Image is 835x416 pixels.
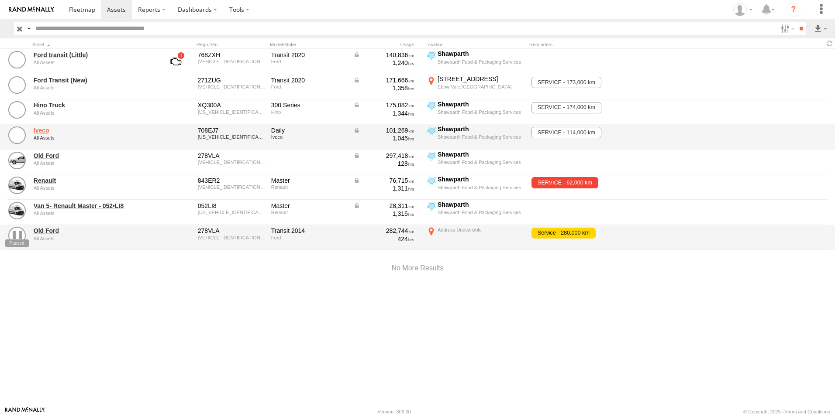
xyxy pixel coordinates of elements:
a: View Asset Details [8,51,26,68]
div: Shawparth [438,175,524,183]
div: 424 [353,235,414,243]
div: Shawparth Food & Packaging Services [438,59,524,65]
div: Renault [271,184,347,190]
div: 1,358 [353,84,414,92]
div: Hino [271,109,347,115]
div: WF0XXXTTGXEY56137 [198,235,265,240]
div: © Copyright 2025 - [743,409,830,414]
a: View Asset Details [8,202,26,219]
div: 052LI8 [198,202,265,210]
a: Ford Transit (New) [34,76,153,84]
div: 1,311 [353,184,414,192]
label: Export results as... [813,22,828,35]
a: Old Ford [34,152,153,160]
div: Ebbw Vale,[GEOGRAPHIC_DATA] [438,84,524,90]
div: [STREET_ADDRESS] [438,75,524,83]
div: Shawparth [438,100,524,108]
div: JHHUCS5F30K035764 [198,109,265,115]
div: Data from Vehicle CANbus [353,177,414,184]
span: Service - 280,000 km [531,228,595,239]
div: Shawparth [438,150,524,158]
div: XQ300A [198,101,265,109]
div: 1,045 [353,134,414,142]
label: Click to View Current Location [425,226,526,249]
span: SERVICE - 114,000 km [531,127,601,138]
div: Transit 2020 [271,76,347,84]
div: Master [271,202,347,210]
div: 1,240 [353,59,414,67]
div: Daily [271,126,347,134]
div: VF1MAFFVHN0843447 [198,184,265,190]
div: Data from Vehicle CANbus [353,101,414,109]
div: Shawparth Food & Packaging Services [438,134,524,140]
div: undefined [34,135,153,140]
label: Click to View Current Location [425,175,526,199]
a: View Asset Details [8,126,26,144]
span: SERVICE - 173,000 km [531,77,601,88]
div: Usage [352,41,422,48]
span: SERVICE - 62,000 km [531,177,598,188]
div: 282,744 [353,227,414,235]
i: ? [787,3,800,17]
div: Version: 306.00 [378,409,411,414]
div: 278VLA [198,227,265,235]
div: 300 Series [271,101,347,109]
div: 768ZXH [198,51,265,59]
div: WF0EXXTTRELA27388 [198,59,265,64]
div: undefined [34,236,153,241]
label: Click to View Current Location [425,201,526,224]
div: Rego./Vin [197,41,266,48]
a: View Asset Details [8,152,26,169]
span: SERVICE - 174,000 km [531,102,601,113]
div: undefined [34,110,153,116]
a: Old Ford [34,227,153,235]
a: View Asset Details [8,177,26,194]
div: Location [425,41,526,48]
div: Ford [271,59,347,64]
div: Shawparth [438,50,524,58]
div: 271ZUG [198,76,265,84]
div: Renault [271,210,347,215]
div: 278VLA [198,152,265,160]
label: Click to View Current Location [425,50,526,73]
a: View Asset with Fault/s [159,51,192,72]
div: undefined [34,211,153,216]
div: Reminders [529,41,669,48]
div: undefined [34,60,153,65]
div: Shawparth Food & Packaging Services [438,209,524,215]
div: WF0XXXTTGXEY56137 [198,160,265,165]
div: Data from Vehicle CANbus [353,126,414,134]
div: Ford [271,84,347,89]
div: undefined [34,85,153,90]
a: View Asset Details [8,101,26,119]
a: Iveco [34,126,153,134]
div: 708EJ7 [198,126,265,134]
label: Click to View Current Location [425,150,526,174]
a: Hino Truck [34,101,153,109]
label: Click to View Current Location [425,75,526,99]
a: Renault [34,177,153,184]
div: Shawparth Food & Packaging Services [438,184,524,191]
a: Ford transit (Little) [34,51,153,59]
label: Click to View Current Location [425,125,526,149]
div: Model/Make [270,41,348,48]
span: Refresh [825,39,835,48]
div: 128 [353,160,414,167]
div: ZCFCG35A805468985 [198,134,265,140]
a: Van 5- Renault Master - 052•LI8 [34,202,153,210]
a: Visit our Website [5,407,45,416]
div: Data from Vehicle CANbus [353,152,414,160]
div: Shawparth Food & Packaging Services [438,159,524,165]
label: Search Query [25,22,32,35]
a: View Asset Details [8,227,26,244]
div: 843ER2 [198,177,265,184]
div: Shawparth [438,125,524,133]
div: Data from Vehicle CANbus [353,76,414,84]
div: Click to Sort [32,41,155,48]
div: 1,315 [353,210,414,218]
label: Search Filter Options [777,22,796,35]
div: undefined [34,185,153,191]
div: 1,344 [353,109,414,117]
div: undefined [34,160,153,166]
a: View Asset Details [8,76,26,94]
